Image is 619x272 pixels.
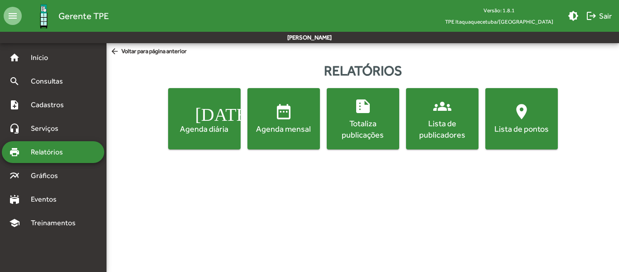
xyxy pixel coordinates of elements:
mat-icon: arrow_back [110,47,121,57]
span: Voltar para página anterior [110,47,187,57]
div: Relatórios [106,60,619,81]
mat-icon: headset_mic [9,123,20,134]
div: Agenda diária [170,123,239,134]
span: Cadastros [25,99,76,110]
button: Agenda mensal [247,88,320,149]
mat-icon: groups [433,97,451,115]
span: Serviços [25,123,71,134]
button: Lista de pontos [485,88,558,149]
div: Totaliza publicações [329,118,397,140]
div: Lista de publicadores [408,118,477,140]
button: Totaliza publicações [327,88,399,149]
mat-icon: summarize [354,97,372,115]
button: Sair [582,8,615,24]
span: Gerente TPE [58,9,109,23]
mat-icon: print [9,147,20,158]
mat-icon: note_add [9,99,20,110]
img: Logo [29,1,58,31]
mat-icon: location_on [513,103,531,121]
mat-icon: [DATE] [195,103,213,121]
div: Agenda mensal [249,123,318,134]
mat-icon: menu [4,7,22,25]
mat-icon: search [9,76,20,87]
span: Relatórios [25,147,75,158]
div: Lista de pontos [487,123,556,134]
button: Agenda diária [168,88,241,149]
button: Lista de publicadores [406,88,479,149]
div: Versão: 1.8.1 [438,5,561,16]
span: TPE Itaquaquecetuba/[GEOGRAPHIC_DATA] [438,16,561,27]
span: Início [25,52,61,63]
mat-icon: home [9,52,20,63]
mat-icon: date_range [275,103,293,121]
span: Sair [586,8,612,24]
a: Gerente TPE [22,1,109,31]
span: Consultas [25,76,75,87]
mat-icon: brightness_medium [568,10,579,21]
mat-icon: logout [586,10,597,21]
